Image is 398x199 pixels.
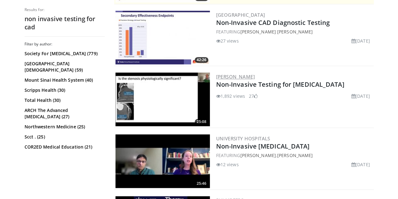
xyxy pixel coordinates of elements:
li: 1,892 views [216,93,245,99]
div: FEATURING , [216,152,373,159]
a: 25:46 [115,134,210,188]
a: Society For [MEDICAL_DATA] (779) [25,50,103,57]
img: 7d53c53f-f6f7-4d9d-b9cf-c2e05e66df20.300x170_q85_crop-smart_upscale.jpg [115,11,210,64]
a: Non-Invasive CAD Diagnostic Testing [216,18,330,27]
div: FEATURING [216,28,373,35]
a: Scripps Health (30) [25,87,103,93]
li: [DATE] [351,93,370,99]
a: [GEOGRAPHIC_DATA][DEMOGRAPHIC_DATA] (59) [25,61,103,73]
h2: non invasive testing for cad [25,15,105,31]
a: COR2ED Medical Education (21) [25,144,103,150]
li: 27 [249,93,258,99]
img: d5f0abd9-a8ee-49ad-a9ce-15c4d5cf32d2.300x170_q85_crop-smart_upscale.jpg [115,73,210,126]
a: [PERSON_NAME] [PERSON_NAME] [240,29,313,35]
h3: Filter by author: [25,42,105,47]
a: Non-Invasive Testing for [MEDICAL_DATA] [216,80,345,89]
a: Northwestern Medicine (25) [25,124,103,130]
img: 257172e5-ecd9-4bd3-99c3-1b68fa6b3441.300x170_q85_crop-smart_upscale.jpg [115,134,210,188]
a: [PERSON_NAME] [216,73,255,80]
a: 25:08 [115,73,210,126]
a: [PERSON_NAME] [240,152,276,158]
a: University Hospitals [216,135,270,142]
a: 42:26 [115,11,210,64]
a: Scct . (25) [25,134,103,140]
a: Mount Sinai Health System (40) [25,77,103,83]
li: 12 views [216,161,239,168]
li: [DATE] [351,38,370,44]
li: 27 views [216,38,239,44]
a: [PERSON_NAME] [277,152,313,158]
span: 42:26 [195,57,208,63]
li: [DATE] [351,161,370,168]
a: Total Health (30) [25,97,103,103]
span: 25:08 [195,119,208,125]
p: Results for: [25,7,105,12]
a: ARCH The Advanced [MEDICAL_DATA] (27) [25,107,103,120]
span: 25:46 [195,181,208,186]
a: [GEOGRAPHIC_DATA] [216,12,265,18]
a: Non-Invasive [MEDICAL_DATA] [216,142,310,150]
